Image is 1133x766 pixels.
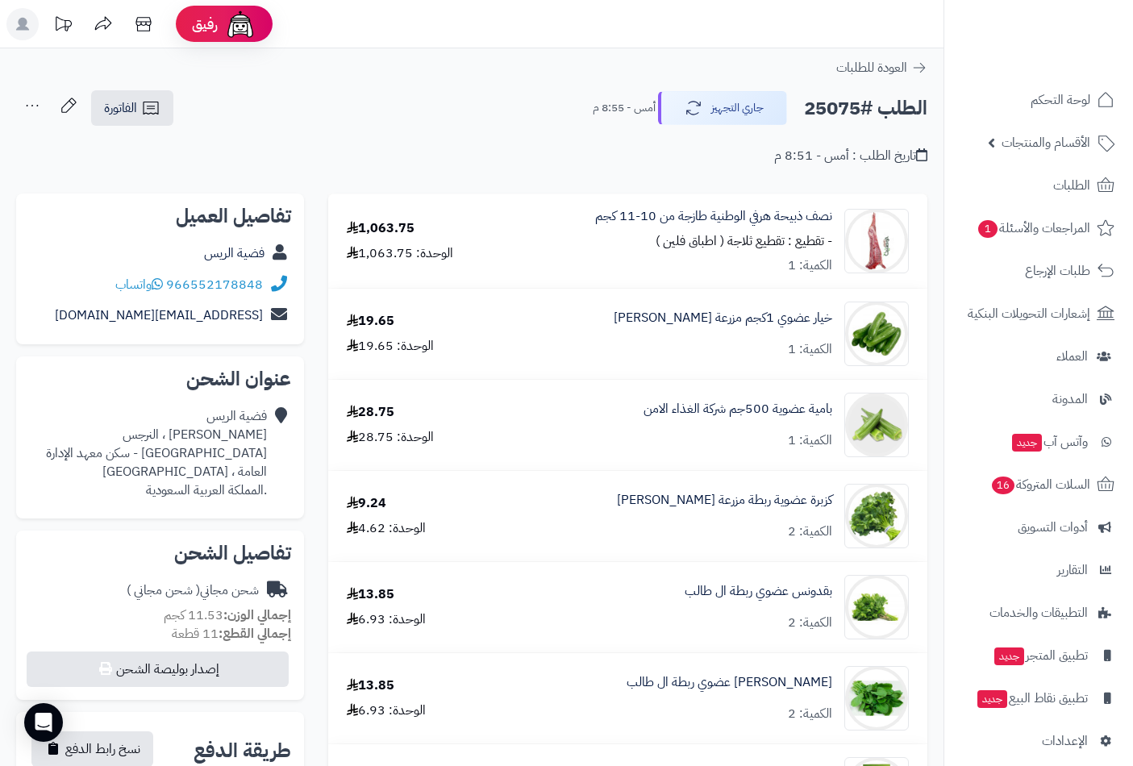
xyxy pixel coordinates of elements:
[166,275,263,294] a: 966552178848
[685,582,832,601] a: بقدونس عضوي ربطة ال طالب
[347,403,394,422] div: 28.75
[29,206,291,226] h2: تفاصيل العميل
[977,690,1007,708] span: جديد
[224,8,256,40] img: ai-face.png
[992,477,1014,494] span: 16
[43,8,83,44] a: تحديثات المنصة
[1023,45,1118,79] img: logo-2.png
[994,647,1024,665] span: جديد
[788,705,832,723] div: الكمية: 2
[1052,388,1088,410] span: المدونة
[845,209,908,273] img: 0020.-90x90.jpg
[788,522,832,541] div: الكمية: 2
[845,575,908,639] img: 1671257911-%D9%85%D8%A7_%D9%87%D9%8A_%D9%81%D9%88%D8%A7%D8%A6%D8%AF_%D8%A7%D9%84%D8%A8%D9%82%D8%A...
[954,294,1123,333] a: إشعارات التحويلات البنكية
[347,610,426,629] div: الوحدة: 6.93
[347,585,394,604] div: 13.85
[1042,730,1088,752] span: الإعدادات
[954,636,1123,675] a: تطبيق المتجرجديد
[29,543,291,563] h2: تفاصيل الشحن
[836,58,907,77] span: العودة للطلبات
[845,393,908,457] img: 1756559014-%D8%A8%D8%A7%D9%85%D9%8A%D8%A9-90x90.png
[845,484,908,548] img: 1716843094-%D9%83%D8%B2%D8%A8%D8%B1%D8%A9%20%D8%A7%D9%84%D8%B4%D9%87%D9%88%D8%A7%D9%86-90x90.jpg
[223,606,291,625] strong: إجمالي الوزن:
[127,581,200,600] span: ( شحن مجاني )
[194,741,291,760] h2: طريقة الدفع
[1002,131,1090,154] span: الأقسام والمنتجات
[115,275,163,294] a: واتساب
[978,220,998,238] span: 1
[172,624,291,643] small: 11 قطعة
[954,551,1123,589] a: التقارير
[617,491,832,510] a: كزبرة عضوية ربطة مزرعة [PERSON_NAME]
[977,217,1090,239] span: المراجعات والأسئلة
[164,606,291,625] small: 11.53 كجم
[347,244,453,263] div: الوحدة: 1,063.75
[1018,516,1088,539] span: أدوات التسويق
[954,337,1123,376] a: العملاء
[954,380,1123,418] a: المدونة
[91,90,173,126] a: الفاتورة
[1012,434,1042,452] span: جديد
[954,722,1123,760] a: الإعدادات
[347,519,426,538] div: الوحدة: 4.62
[192,15,218,34] span: رفيق
[788,256,832,275] div: الكمية: 1
[204,244,265,263] a: فضية الريس
[954,209,1123,248] a: المراجعات والأسئلة1
[347,337,434,356] div: الوحدة: 19.65
[347,428,434,447] div: الوحدة: 28.75
[788,431,832,450] div: الكمية: 1
[656,231,832,251] small: - تقطيع : تقطيع ثلاجة ( اطباق فلين )
[990,473,1090,496] span: السلات المتروكة
[644,400,832,418] a: بامية عضوية 500جم شركة الغذاء الامن
[968,302,1090,325] span: إشعارات التحويلات البنكية
[836,58,927,77] a: العودة للطلبات
[954,81,1123,119] a: لوحة التحكم
[804,92,927,125] h2: الطلب #25075
[127,581,259,600] div: شحن مجاني
[29,369,291,389] h2: عنوان الشحن
[347,494,386,513] div: 9.24
[104,98,137,118] span: الفاتورة
[993,644,1088,667] span: تطبيق المتجر
[658,91,787,125] button: جاري التجهيز
[788,614,832,632] div: الكمية: 2
[1025,260,1090,282] span: طلبات الإرجاع
[55,306,263,325] a: [EMAIL_ADDRESS][DOMAIN_NAME]
[788,340,832,359] div: الكمية: 1
[954,465,1123,504] a: السلات المتروكة16
[627,673,832,692] a: [PERSON_NAME] عضوي ربطة ال طالب
[219,624,291,643] strong: إجمالي القطع:
[976,687,1088,710] span: تطبيق نقاط البيع
[954,679,1123,718] a: تطبيق نقاط البيعجديد
[1056,345,1088,368] span: العملاء
[989,602,1088,624] span: التطبيقات والخدمات
[1010,431,1088,453] span: وآتس آب
[593,100,656,116] small: أمس - 8:55 م
[347,701,426,720] div: الوحدة: 6.93
[845,302,908,366] img: 1716668033-%D8%AE%D9%8A%D8%A7%D8%B1%20%D8%B9%D8%B6%D9%88%D9%8A%20%D8%A7%D9%84%D8%B4%D9%87%D9%88%D...
[24,703,63,742] div: Open Intercom Messenger
[65,739,140,759] span: نسخ رابط الدفع
[347,219,414,238] div: 1,063.75
[347,312,394,331] div: 19.65
[1031,89,1090,111] span: لوحة التحكم
[595,207,832,226] a: نصف ذبيحة هرفي الوطنية طازجة من 10-11 كجم
[27,652,289,687] button: إصدار بوليصة الشحن
[614,309,832,327] a: خيار عضوي 1كجم مزرعة [PERSON_NAME]
[1053,174,1090,197] span: الطلبات
[954,423,1123,461] a: وآتس آبجديد
[845,666,908,731] img: 1671258404-3mJFR13.2.2020-90x90.jpg
[954,166,1123,205] a: الطلبات
[347,676,394,695] div: 13.85
[29,407,267,499] div: فضية الريس [PERSON_NAME] ، النرجس [GEOGRAPHIC_DATA] - سكن معهد الإدارة العامة ، [GEOGRAPHIC_DATA]...
[954,593,1123,632] a: التطبيقات والخدمات
[954,252,1123,290] a: طلبات الإرجاع
[774,147,927,165] div: تاريخ الطلب : أمس - 8:51 م
[954,508,1123,547] a: أدوات التسويق
[1057,559,1088,581] span: التقارير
